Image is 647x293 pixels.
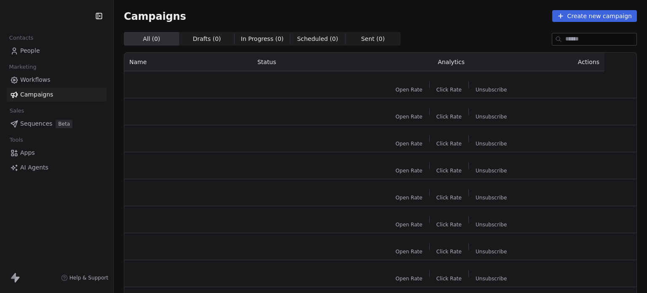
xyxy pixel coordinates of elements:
span: Click Rate [436,221,462,228]
span: Open Rate [396,275,422,282]
span: Open Rate [396,113,422,120]
a: Workflows [7,73,107,87]
span: Campaigns [20,90,53,99]
span: Open Rate [396,86,422,93]
span: Apps [20,148,35,157]
a: Help & Support [61,274,108,281]
span: Click Rate [436,194,462,201]
a: AI Agents [7,161,107,175]
span: Workflows [20,75,51,84]
span: Unsubscribe [476,113,507,120]
span: Sales [6,105,28,117]
span: Open Rate [396,194,422,201]
span: Open Rate [396,248,422,255]
th: Analytics [369,53,534,71]
span: Unsubscribe [476,221,507,228]
button: Create new campaign [552,10,637,22]
span: Campaigns [124,10,186,22]
span: Contacts [5,32,37,44]
span: Beta [56,120,72,128]
span: Unsubscribe [476,248,507,255]
span: Open Rate [396,167,422,174]
span: Scheduled ( 0 ) [297,35,338,43]
span: Unsubscribe [476,140,507,147]
span: Help & Support [70,274,108,281]
span: AI Agents [20,163,48,172]
a: Campaigns [7,88,107,102]
span: Click Rate [436,167,462,174]
span: Tools [6,134,27,146]
span: Unsubscribe [476,194,507,201]
th: Status [252,53,369,71]
span: Click Rate [436,86,462,93]
span: Click Rate [436,275,462,282]
span: Unsubscribe [476,275,507,282]
span: Unsubscribe [476,167,507,174]
th: Name [124,53,252,71]
a: SequencesBeta [7,117,107,131]
span: Sent ( 0 ) [361,35,385,43]
span: Marketing [5,61,40,73]
span: Sequences [20,119,52,128]
span: Unsubscribe [476,86,507,93]
span: Drafts ( 0 ) [193,35,221,43]
span: Click Rate [436,113,462,120]
th: Actions [534,53,604,71]
span: Click Rate [436,140,462,147]
span: Click Rate [436,248,462,255]
span: Open Rate [396,221,422,228]
span: In Progress ( 0 ) [241,35,284,43]
span: Open Rate [396,140,422,147]
a: Apps [7,146,107,160]
a: People [7,44,107,58]
span: People [20,46,40,55]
